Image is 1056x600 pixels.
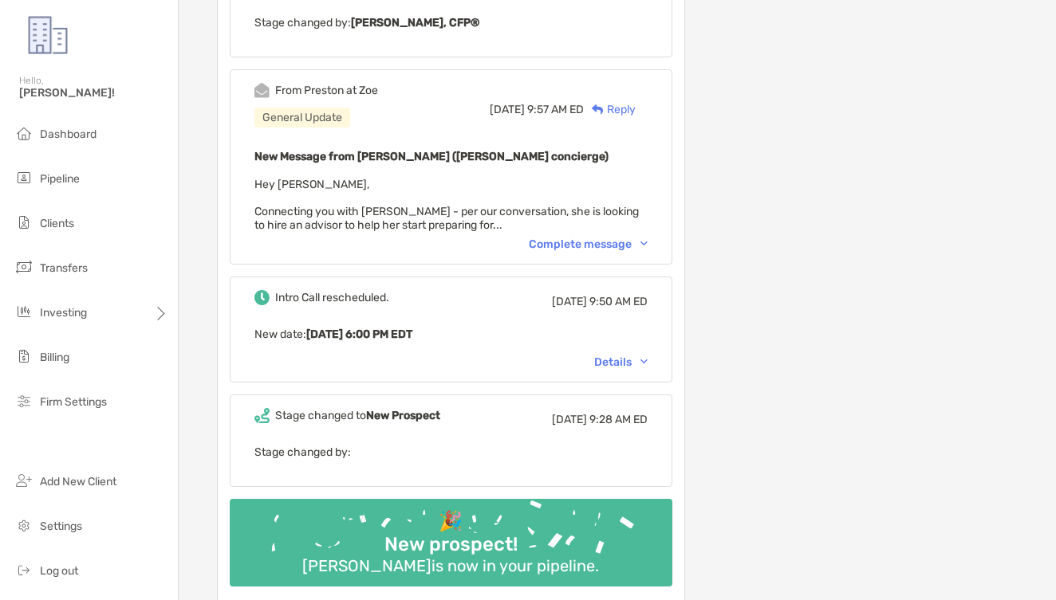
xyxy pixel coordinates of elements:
[40,564,78,578] span: Log out
[529,237,648,251] div: Complete message
[351,16,479,29] b: [PERSON_NAME], CFP®
[14,560,33,579] img: logout icon
[254,324,648,344] p: New date :
[14,302,33,321] img: investing icon
[19,86,168,100] span: [PERSON_NAME]!
[378,533,524,556] div: New prospect!
[40,351,69,364] span: Billing
[490,103,525,116] span: [DATE]
[14,347,33,366] img: billing icon
[14,471,33,490] img: add_new_client icon
[254,150,609,163] b: New Message from [PERSON_NAME] ([PERSON_NAME] concierge)
[40,520,82,533] span: Settings
[40,395,107,409] span: Firm Settings
[527,103,584,116] span: 9:57 AM ED
[14,124,33,143] img: dashboard icon
[14,257,33,276] img: transfers icon
[640,359,648,364] img: Chevron icon
[19,6,77,64] img: Zoe Logo
[40,261,88,275] span: Transfers
[40,475,116,488] span: Add New Client
[589,295,648,308] span: 9:50 AM ED
[366,409,440,422] b: New Prospect
[254,442,648,462] p: Stage changed by:
[552,295,587,308] span: [DATE]
[14,213,33,232] img: clients icon
[14,516,33,535] img: settings icon
[254,108,350,127] div: General Update
[552,413,587,426] span: [DATE]
[254,408,270,423] img: Event icon
[254,83,270,98] img: Event icon
[40,217,74,230] span: Clients
[14,168,33,187] img: pipeline icon
[432,510,469,533] div: 🎉
[584,101,636,118] div: Reply
[275,84,378,97] div: From Preston at Zoe
[254,290,270,305] img: Event icon
[275,409,440,422] div: Stage changed to
[640,241,648,246] img: Chevron icon
[40,172,80,186] span: Pipeline
[40,127,97,141] span: Dashboard
[306,327,412,341] b: [DATE] 6:00 PM EDT
[594,355,648,369] div: Details
[40,306,87,320] span: Investing
[254,178,639,232] span: Hey [PERSON_NAME], Connecting you with [PERSON_NAME] - per our conversation, she is looking to hi...
[589,413,648,426] span: 9:28 AM ED
[14,391,33,410] img: firm-settings icon
[275,291,389,304] div: Intro Call rescheduled.
[254,13,648,33] p: Stage changed by:
[296,556,605,575] div: [PERSON_NAME] is now in your pipeline.
[592,104,604,115] img: Reply icon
